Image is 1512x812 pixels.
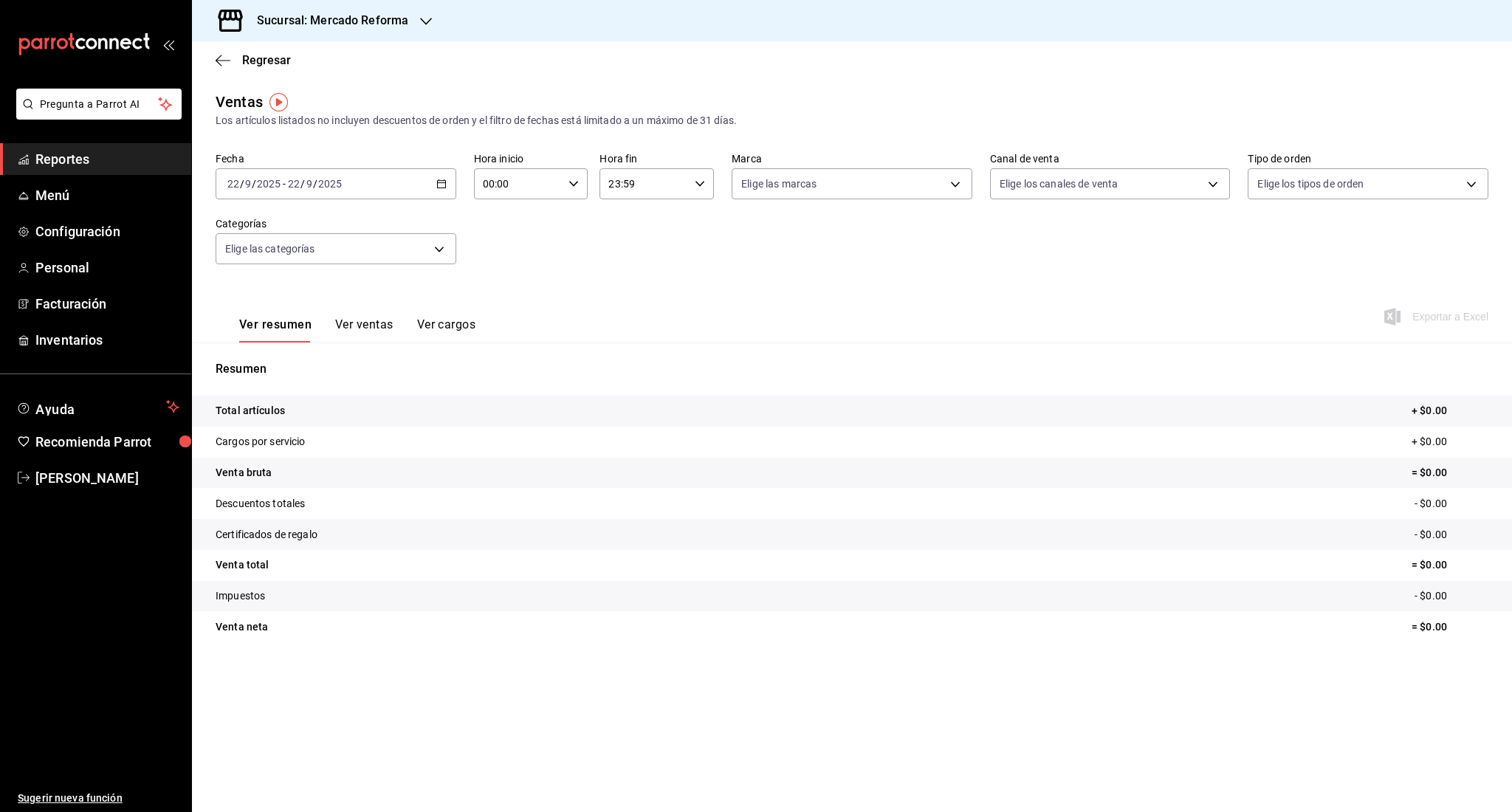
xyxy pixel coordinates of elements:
button: Ver ventas [335,317,394,343]
div: Los artículos listados no incluyen descuentos de orden y el filtro de fechas está limitado a un m... [216,113,1488,128]
p: Total artículos [216,403,285,419]
span: [PERSON_NAME] [35,468,179,488]
input: ---- [256,178,281,190]
span: Recomienda Parrot [35,432,179,452]
p: Venta neta [216,619,268,635]
p: Descuentos totales [216,496,305,512]
p: + $0.00 [1412,403,1488,419]
label: Categorías [216,219,456,229]
button: Ver resumen [239,317,312,343]
span: / [313,178,317,190]
span: Regresar [242,53,291,67]
span: Configuración [35,221,179,241]
span: / [240,178,244,190]
p: Venta total [216,557,269,573]
span: / [300,178,305,190]
button: open_drawer_menu [162,38,174,50]
p: - $0.00 [1415,588,1488,604]
p: - $0.00 [1415,496,1488,512]
label: Hora inicio [474,154,588,164]
label: Canal de venta [990,154,1231,164]
span: Elige las marcas [741,176,817,191]
span: Facturación [35,294,179,314]
p: Venta bruta [216,465,272,481]
input: -- [306,178,313,190]
span: Inventarios [35,330,179,350]
input: ---- [317,178,343,190]
span: / [252,178,256,190]
input: -- [244,178,252,190]
span: Elige los canales de venta [1000,176,1118,191]
label: Marca [732,154,972,164]
p: Impuestos [216,588,265,604]
span: Ayuda [35,398,160,416]
p: Certificados de regalo [216,527,317,543]
span: Reportes [35,149,179,169]
a: Pregunta a Parrot AI [10,107,182,123]
p: = $0.00 [1412,557,1488,573]
label: Fecha [216,154,456,164]
p: + $0.00 [1412,434,1488,450]
span: Menú [35,185,179,205]
p: Resumen [216,360,1488,378]
label: Hora fin [599,154,714,164]
p: Cargos por servicio [216,434,306,450]
h3: Sucursal: Mercado Reforma [245,12,408,30]
input: -- [287,178,300,190]
span: Elige los tipos de orden [1257,176,1364,191]
p: = $0.00 [1412,619,1488,635]
p: - $0.00 [1415,527,1488,543]
span: Elige las categorías [225,241,315,256]
label: Tipo de orden [1248,154,1488,164]
span: Personal [35,258,179,278]
span: - [283,178,286,190]
button: Pregunta a Parrot AI [16,89,182,120]
button: Regresar [216,53,291,67]
span: Pregunta a Parrot AI [40,97,159,112]
input: -- [227,178,240,190]
img: Tooltip marker [269,93,288,111]
span: Sugerir nueva función [18,791,179,806]
div: Ventas [216,91,263,113]
p: = $0.00 [1412,465,1488,481]
button: Ver cargos [417,317,476,343]
div: navigation tabs [239,317,475,343]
